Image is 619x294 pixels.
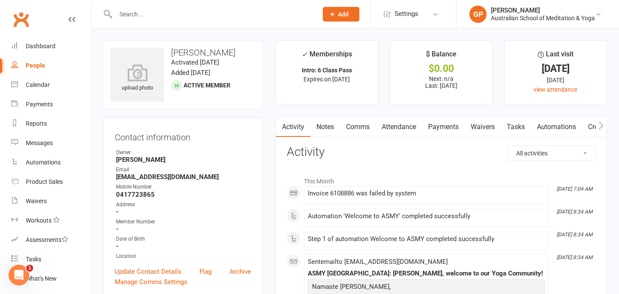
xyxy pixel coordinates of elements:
[26,217,52,224] div: Workouts
[171,69,210,77] time: Added [DATE]
[376,117,422,137] a: Attendance
[11,133,91,153] a: Messages
[26,120,47,127] div: Reports
[310,282,542,294] p: Namaste [PERSON_NAME],
[113,8,312,20] input: Search...
[11,211,91,230] a: Workouts
[116,242,251,250] strong: -
[398,64,484,73] div: $0.00
[308,213,545,220] div: Automation 'Welcome to ASMY' completed successfully
[11,153,91,172] a: Automations
[11,269,91,288] a: What's New
[308,258,448,266] span: Sent email to [EMAIL_ADDRESS][DOMAIN_NAME]
[11,95,91,114] a: Payments
[26,236,68,243] div: Assessments
[26,62,45,69] div: People
[115,266,181,277] a: Update Contact Details
[116,208,251,216] strong: -
[557,209,592,215] i: [DATE] 8:34 AM
[501,117,531,137] a: Tasks
[287,172,596,186] li: This Month
[11,75,91,95] a: Calendar
[26,256,41,263] div: Tasks
[110,64,164,93] div: upload photo
[557,254,592,260] i: [DATE] 8:34 AM
[26,275,57,282] div: What's New
[398,75,484,89] p: Next: n/a Last: [DATE]
[557,232,592,238] i: [DATE] 8:34 AM
[557,186,592,192] i: [DATE] 7:04 AM
[116,183,251,191] div: Mobile Number
[308,190,545,197] div: Invoice 6108886 was failed by system
[512,64,599,73] div: [DATE]
[26,178,63,185] div: Product Sales
[110,48,255,57] h3: [PERSON_NAME]
[116,225,251,233] strong: -
[310,117,340,137] a: Notes
[531,117,582,137] a: Automations
[116,218,251,226] div: Member Number
[116,173,251,181] strong: [EMAIL_ADDRESS][DOMAIN_NAME]
[395,4,418,24] span: Settings
[116,201,251,209] div: Address
[302,49,352,65] div: Memberships
[11,172,91,192] a: Product Sales
[26,139,53,146] div: Messages
[116,149,251,157] div: Owner
[11,56,91,75] a: People
[308,270,545,277] div: ASMY [GEOGRAPHIC_DATA]: [PERSON_NAME], welcome to our Yoga Community!
[199,266,211,277] a: Flag
[469,6,487,23] div: GP
[10,9,32,30] a: Clubworx
[116,166,251,174] div: Email
[308,235,545,243] div: Step 1 of automation Welcome to ASMY completed successfully
[491,6,595,14] div: [PERSON_NAME]
[26,101,53,108] div: Payments
[116,235,251,243] div: Date of Birth
[538,49,573,64] div: Last visit
[116,191,251,198] strong: 0417723865
[491,14,595,22] div: Australian School of Meditation & Yoga
[426,49,457,64] div: $ Balance
[115,129,251,142] h3: Contact information
[11,37,91,56] a: Dashboard
[115,277,187,287] a: Manage Comms Settings
[303,76,350,83] span: Expires on [DATE]
[11,250,91,269] a: Tasks
[323,7,359,22] button: Add
[26,198,47,204] div: Waivers
[11,230,91,250] a: Assessments
[465,117,501,137] a: Waivers
[340,117,376,137] a: Comms
[512,75,599,85] div: [DATE]
[184,82,230,89] span: Active member
[422,117,465,137] a: Payments
[276,117,310,137] a: Activity
[533,86,577,93] a: view attendance
[302,67,352,74] strong: Intro: 6 Class Pass
[9,265,29,285] iframe: Intercom live chat
[116,252,251,260] div: Location
[338,11,349,18] span: Add
[26,81,50,88] div: Calendar
[11,192,91,211] a: Waivers
[26,159,61,166] div: Automations
[11,114,91,133] a: Reports
[230,266,251,277] a: Archive
[26,265,33,272] span: 1
[26,43,55,50] div: Dashboard
[302,50,307,59] i: ✓
[116,156,251,164] strong: [PERSON_NAME]
[287,145,596,159] h3: Activity
[171,59,219,66] time: Activated [DATE]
